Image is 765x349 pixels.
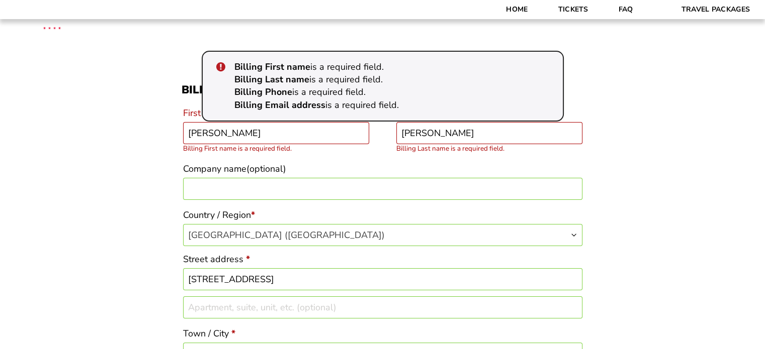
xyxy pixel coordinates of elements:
p: Billing First name is a required field. [183,144,369,154]
a: Billing First nameis a required field. [234,61,384,73]
strong: Billing First name [234,61,310,73]
p: Billing Last name is a required field. [396,144,582,154]
span: Country / Region [183,224,582,246]
span: (optional) [246,163,286,175]
a: Billing Last nameis a required field. [234,73,383,86]
input: House number and street name [183,268,582,290]
a: Billing Phoneis a required field. [234,86,366,98]
strong: Billing Email address [234,99,325,111]
h3: Billing details [182,83,584,96]
label: First name [183,104,369,122]
strong: Billing Last name [234,73,309,85]
span: United States (US) [184,224,582,246]
a: Billing Email addressis a required field. [234,99,399,111]
label: Company name [183,160,582,178]
img: CBS Sports Thanksgiving Classic [30,5,74,49]
label: Country / Region [183,206,582,224]
input: Apartment, suite, unit, etc. (optional) [183,296,582,318]
label: Street address [183,250,582,268]
strong: Billing Phone [234,86,292,98]
label: Town / City [183,324,582,342]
